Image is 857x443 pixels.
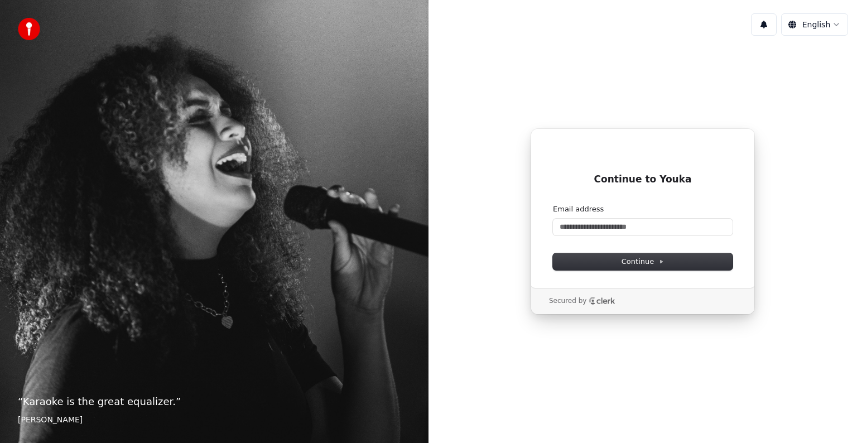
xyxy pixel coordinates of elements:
button: Continue [553,253,733,270]
p: “ Karaoke is the great equalizer. ” [18,394,411,410]
label: Email address [553,204,604,214]
img: youka [18,18,40,40]
footer: [PERSON_NAME] [18,414,411,425]
a: Clerk logo [589,297,615,305]
h1: Continue to Youka [553,173,733,186]
span: Continue [622,257,664,267]
p: Secured by [549,297,586,306]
